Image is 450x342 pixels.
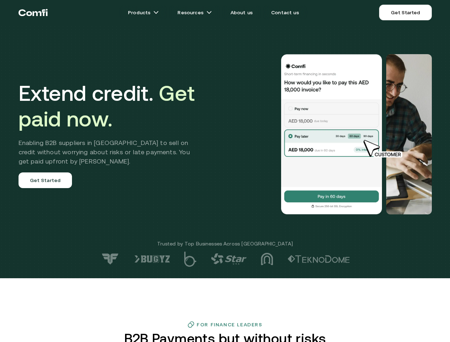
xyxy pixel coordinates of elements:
img: logo-2 [288,255,350,263]
h3: For Finance Leaders [197,322,262,327]
a: Return to the top of the Comfi home page [19,2,48,23]
a: Get Started [379,5,431,20]
a: About us [222,5,261,20]
img: logo-3 [261,253,273,265]
a: Contact us [263,5,307,20]
img: logo-6 [134,255,170,263]
img: logo-5 [184,252,197,267]
h2: Enabling B2B suppliers in [GEOGRAPHIC_DATA] to sell on credit without worrying about risks or lat... [19,138,201,166]
h1: Extend credit. [19,81,201,132]
a: Productsarrow icons [119,5,167,20]
img: Would you like to pay this AED 18,000.00 invoice? [386,54,432,214]
img: finance [187,321,195,328]
img: arrow icons [206,10,212,15]
img: Would you like to pay this AED 18,000.00 invoice? [280,54,383,214]
a: Resourcesarrow icons [169,5,220,20]
img: cursor [358,139,410,159]
img: logo-7 [100,253,120,265]
img: arrow icons [153,10,159,15]
img: logo-4 [211,253,247,265]
a: Get Started [19,172,72,188]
